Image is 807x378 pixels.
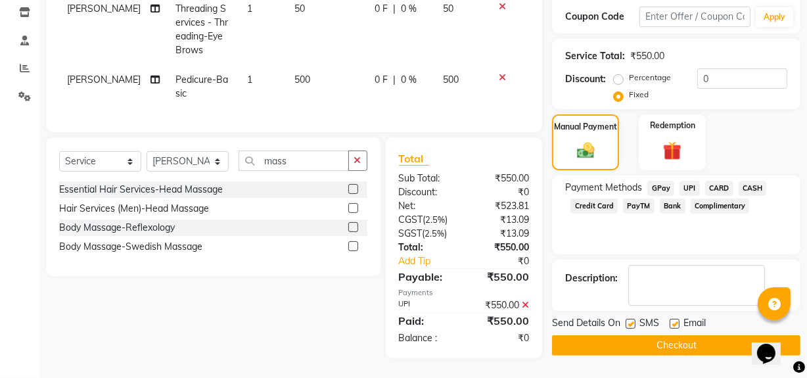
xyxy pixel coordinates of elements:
[59,183,223,197] div: Essential Hair Services-Head Massage
[399,227,423,239] span: SGST
[399,214,423,225] span: CGST
[389,298,464,312] div: UPI
[565,272,618,285] div: Description:
[399,287,530,298] div: Payments
[443,3,453,14] span: 50
[426,214,446,225] span: 2.5%
[554,121,617,133] label: Manual Payment
[565,181,642,195] span: Payment Methods
[389,185,464,199] div: Discount:
[552,335,800,356] button: Checkout
[464,185,539,199] div: ₹0
[443,74,459,85] span: 500
[247,74,252,85] span: 1
[389,213,464,227] div: ( )
[389,331,464,345] div: Balance :
[572,141,600,161] img: _cash.svg
[401,73,417,87] span: 0 %
[647,181,674,196] span: GPay
[389,227,464,241] div: ( )
[464,199,539,213] div: ₹523.81
[389,254,476,268] a: Add Tip
[565,49,625,63] div: Service Total:
[389,241,464,254] div: Total:
[67,74,141,85] span: [PERSON_NAME]
[389,199,464,213] div: Net:
[389,269,464,285] div: Payable:
[239,151,349,171] input: Search or Scan
[425,228,445,239] span: 2.5%
[464,313,539,329] div: ₹550.00
[639,316,659,333] span: SMS
[247,3,252,14] span: 1
[629,89,649,101] label: Fixed
[464,298,539,312] div: ₹550.00
[464,269,539,285] div: ₹550.00
[389,313,464,329] div: Paid:
[476,254,539,268] div: ₹0
[393,73,396,87] span: |
[294,74,310,85] span: 500
[691,199,750,214] span: Complimentary
[401,2,417,16] span: 0 %
[399,152,429,166] span: Total
[752,325,794,365] iframe: chat widget
[59,221,175,235] div: Body Massage-Reflexology
[739,181,767,196] span: CASH
[552,316,620,333] span: Send Details On
[629,72,671,83] label: Percentage
[67,3,141,14] span: [PERSON_NAME]
[565,72,606,86] div: Discount:
[683,316,706,333] span: Email
[657,139,687,162] img: _gift.svg
[639,7,750,27] input: Enter Offer / Coupon Code
[650,120,695,131] label: Redemption
[175,74,228,99] span: Pedicure-Basic
[294,3,305,14] span: 50
[570,199,618,214] span: Credit Card
[464,331,539,345] div: ₹0
[59,240,202,254] div: Body Massage-Swedish Massage
[756,7,793,27] button: Apply
[393,2,396,16] span: |
[660,199,685,214] span: Bank
[175,3,228,56] span: Threading Services - Threading-Eye Brows
[464,227,539,241] div: ₹13.09
[680,181,700,196] span: UPI
[464,241,539,254] div: ₹550.00
[565,10,639,24] div: Coupon Code
[375,73,388,87] span: 0 F
[623,199,655,214] span: PayTM
[375,2,388,16] span: 0 F
[464,172,539,185] div: ₹550.00
[705,181,733,196] span: CARD
[389,172,464,185] div: Sub Total:
[630,49,664,63] div: ₹550.00
[464,213,539,227] div: ₹13.09
[59,202,209,216] div: Hair Services (Men)-Head Massage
